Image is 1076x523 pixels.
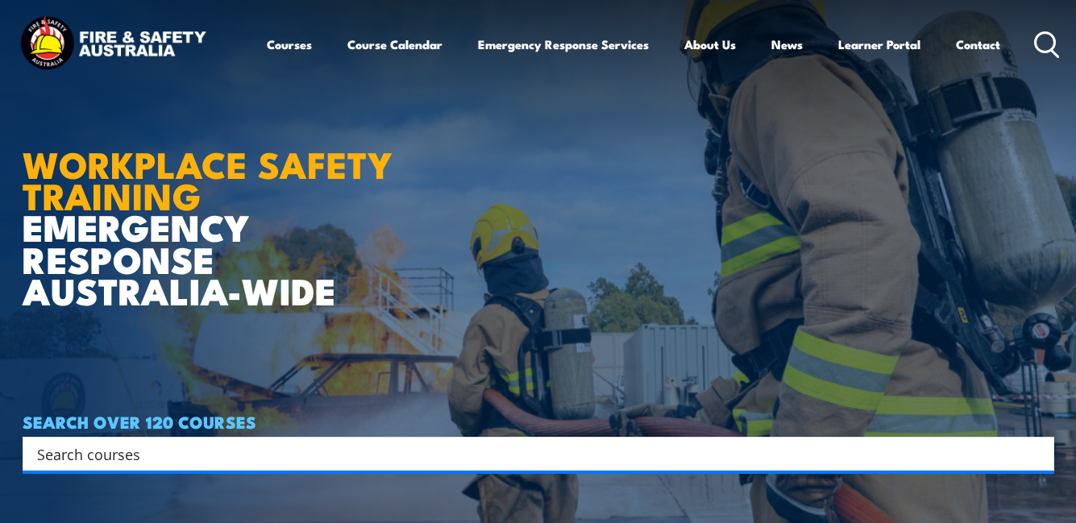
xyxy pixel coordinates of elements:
a: Emergency Response Services [478,25,649,64]
a: Course Calendar [347,25,442,64]
input: Search input [37,442,1019,466]
h1: EMERGENCY RESPONSE AUSTRALIA-WIDE [23,107,417,305]
a: Courses [267,25,312,64]
a: News [771,25,803,64]
a: About Us [684,25,736,64]
h4: SEARCH OVER 120 COURSES [23,413,1054,430]
button: Search magnifier button [1026,442,1049,465]
strong: WORKPLACE SAFETY TRAINING [23,135,393,222]
a: Learner Portal [838,25,920,64]
form: Search form [40,442,1022,465]
a: Contact [956,25,1000,64]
